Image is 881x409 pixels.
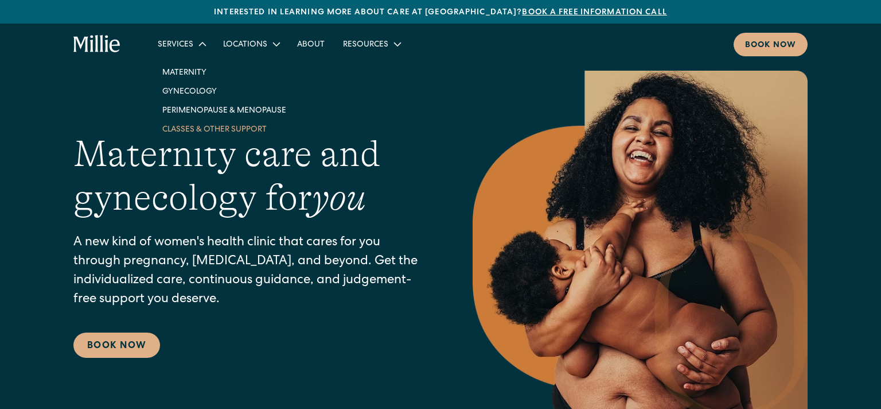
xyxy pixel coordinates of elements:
[153,63,295,82] a: Maternity
[223,39,267,51] div: Locations
[343,39,388,51] div: Resources
[149,34,214,53] div: Services
[734,33,808,56] a: Book now
[153,101,295,119] a: Perimenopause & Menopause
[149,53,300,148] nav: Services
[158,39,193,51] div: Services
[153,82,295,101] a: Gynecology
[73,333,160,358] a: Book Now
[334,34,409,53] div: Resources
[73,234,427,310] p: A new kind of women's health clinic that cares for you through pregnancy, [MEDICAL_DATA], and bey...
[522,9,666,17] a: Book a free information call
[214,34,288,53] div: Locations
[745,40,796,52] div: Book now
[73,132,427,221] h1: Maternity care and gynecology for
[312,177,366,218] em: you
[153,119,295,138] a: Classes & Other Support
[288,34,334,53] a: About
[73,35,121,53] a: home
